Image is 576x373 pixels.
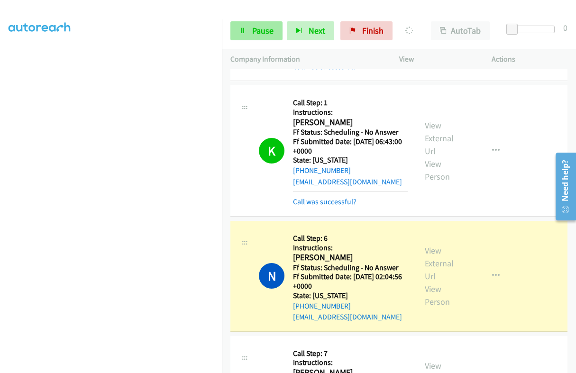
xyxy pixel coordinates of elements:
[293,62,357,71] a: Call was successful?
[287,21,334,40] button: Next
[293,272,408,291] h5: Ff Submitted Date: [DATE] 02:04:56 +0000
[293,137,408,155] h5: Ff Submitted Date: [DATE] 06:43:00 +0000
[293,177,402,186] a: [EMAIL_ADDRESS][DOMAIN_NAME]
[293,358,408,367] h5: Instructions:
[259,138,284,164] h1: K
[362,25,384,36] span: Finish
[293,98,408,108] h5: Call Step: 1
[293,117,408,128] h2: [PERSON_NAME]
[293,301,351,310] a: [PHONE_NUMBER]
[230,21,283,40] a: Pause
[293,291,408,300] h5: State: [US_STATE]
[293,243,408,253] h5: Instructions:
[293,197,357,206] a: Call was successful?
[425,283,450,307] a: View Person
[563,21,567,34] div: 0
[293,127,408,137] h5: Ff Status: Scheduling - No Answer
[252,25,274,36] span: Pause
[340,21,393,40] a: Finish
[293,349,408,358] h5: Call Step: 7
[293,108,408,117] h5: Instructions:
[405,25,414,37] p: Dialing [PERSON_NAME]
[549,149,576,224] iframe: Resource Center
[309,25,325,36] span: Next
[293,166,351,175] a: [PHONE_NUMBER]
[399,54,475,65] p: View
[259,263,284,289] h1: N
[293,312,402,321] a: [EMAIL_ADDRESS][DOMAIN_NAME]
[293,234,408,243] h5: Call Step: 6
[425,120,454,156] a: View External Url
[425,245,454,282] a: View External Url
[492,54,567,65] p: Actions
[230,54,382,65] p: Company Information
[431,21,490,40] button: AutoTab
[293,263,408,273] h5: Ff Status: Scheduling - No Answer
[293,252,408,263] h2: [PERSON_NAME]
[425,158,450,182] a: View Person
[293,155,408,165] h5: State: [US_STATE]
